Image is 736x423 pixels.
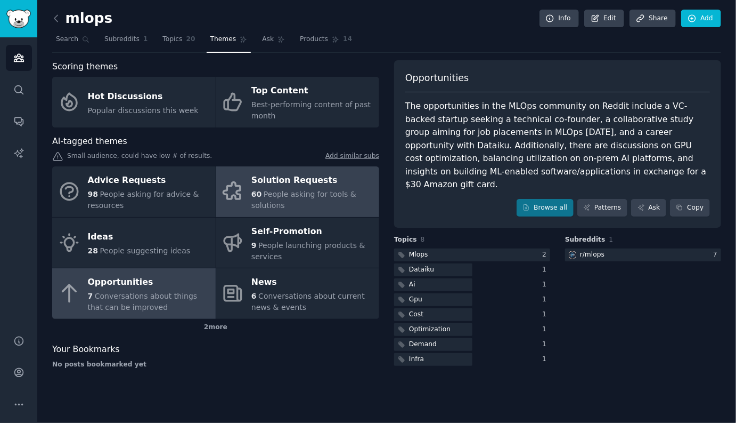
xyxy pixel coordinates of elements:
div: News [251,274,374,291]
div: Ai [409,280,415,290]
div: The opportunities in the MLOps community on Reddit include a VC-backed startup seeking a technica... [405,100,710,191]
button: Copy [670,199,710,217]
span: Subreddits [565,235,606,245]
a: Top ContentBest-performing content of past month [216,77,380,127]
h2: mlops [52,10,112,27]
div: Top Content [251,83,374,100]
a: Products14 [296,31,356,53]
a: Add similar subs [325,151,379,163]
span: 6 [251,292,257,300]
div: Infra [409,355,424,364]
span: People launching products & services [251,241,365,261]
div: Mlops [409,250,428,260]
a: Ask [258,31,289,53]
span: Topics [162,35,182,44]
span: Products [300,35,328,44]
img: mlops [569,251,576,259]
a: Opportunities7Conversations about things that can be improved [52,268,216,319]
span: 28 [88,246,98,255]
span: 20 [186,35,195,44]
div: Solution Requests [251,172,374,189]
span: People asking for tools & solutions [251,190,356,210]
div: 1 [542,295,550,305]
a: Ideas28People suggesting ideas [52,218,216,268]
div: 1 [542,280,550,290]
a: Self-Promotion9People launching products & services [216,218,380,268]
div: 2 more [52,319,379,336]
a: Demand1 [394,338,550,352]
a: Ai1 [394,278,550,292]
div: No posts bookmarked yet [52,360,379,370]
span: Conversations about things that can be improved [88,292,198,312]
div: Self-Promotion [251,223,374,240]
div: 2 [542,250,550,260]
div: Ideas [88,229,191,246]
div: Small audience, could have low # of results. [52,151,379,163]
a: Themes [207,31,251,53]
span: Opportunities [405,71,469,85]
span: Themes [210,35,236,44]
a: Mlops2 [394,249,550,262]
span: Conversations about current news & events [251,292,365,312]
a: Search [52,31,93,53]
a: News6Conversations about current news & events [216,268,380,319]
span: 8 [421,236,425,243]
a: Hot DiscussionsPopular discussions this week [52,77,216,127]
div: 7 [713,250,721,260]
span: Best-performing content of past month [251,100,371,120]
a: Cost1 [394,308,550,322]
div: 1 [542,325,550,334]
span: 14 [343,35,352,44]
div: 1 [542,265,550,275]
div: Hot Discussions [88,88,199,105]
span: 98 [88,190,98,198]
div: Advice Requests [88,172,210,189]
span: Your Bookmarks [52,343,120,356]
span: 1 [143,35,148,44]
a: Infra1 [394,353,550,366]
a: Advice Requests98People asking for advice & resources [52,166,216,217]
div: 1 [542,310,550,320]
span: 7 [88,292,93,300]
div: Gpu [409,295,422,305]
a: Gpu1 [394,293,550,307]
a: Subreddits1 [101,31,151,53]
span: People asking for advice & resources [88,190,199,210]
a: Ask [631,199,666,217]
div: 1 [542,340,550,349]
div: Dataiku [409,265,434,275]
a: Solution Requests60People asking for tools & solutions [216,166,380,217]
a: mlopsr/mlops7 [565,249,721,262]
a: Patterns [577,199,627,217]
a: Add [681,10,721,28]
a: Share [629,10,675,28]
a: Info [539,10,579,28]
div: 1 [542,355,550,364]
span: Topics [394,235,417,245]
span: Scoring themes [52,60,118,74]
span: 1 [609,236,614,243]
div: Cost [409,310,423,320]
div: Optimization [409,325,451,334]
span: Popular discussions this week [88,106,199,115]
span: People suggesting ideas [100,246,190,255]
div: Opportunities [88,274,210,291]
a: Browse all [517,199,574,217]
a: Dataiku1 [394,264,550,277]
a: Edit [584,10,624,28]
span: Search [56,35,78,44]
a: Topics20 [159,31,199,53]
span: Subreddits [104,35,140,44]
span: 60 [251,190,261,198]
img: GummySearch logo [6,10,31,28]
div: Demand [409,340,437,349]
span: AI-tagged themes [52,135,127,148]
span: 9 [251,241,257,250]
a: Optimization1 [394,323,550,337]
span: Ask [262,35,274,44]
div: r/ mlops [580,250,604,260]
